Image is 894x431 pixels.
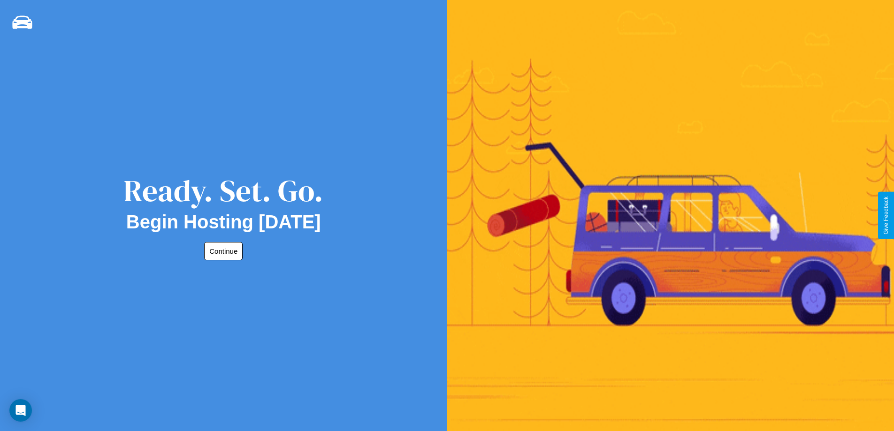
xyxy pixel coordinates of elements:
div: Ready. Set. Go. [123,170,323,212]
div: Open Intercom Messenger [9,399,32,422]
h2: Begin Hosting [DATE] [126,212,321,233]
button: Continue [204,242,243,260]
div: Give Feedback [883,197,889,234]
